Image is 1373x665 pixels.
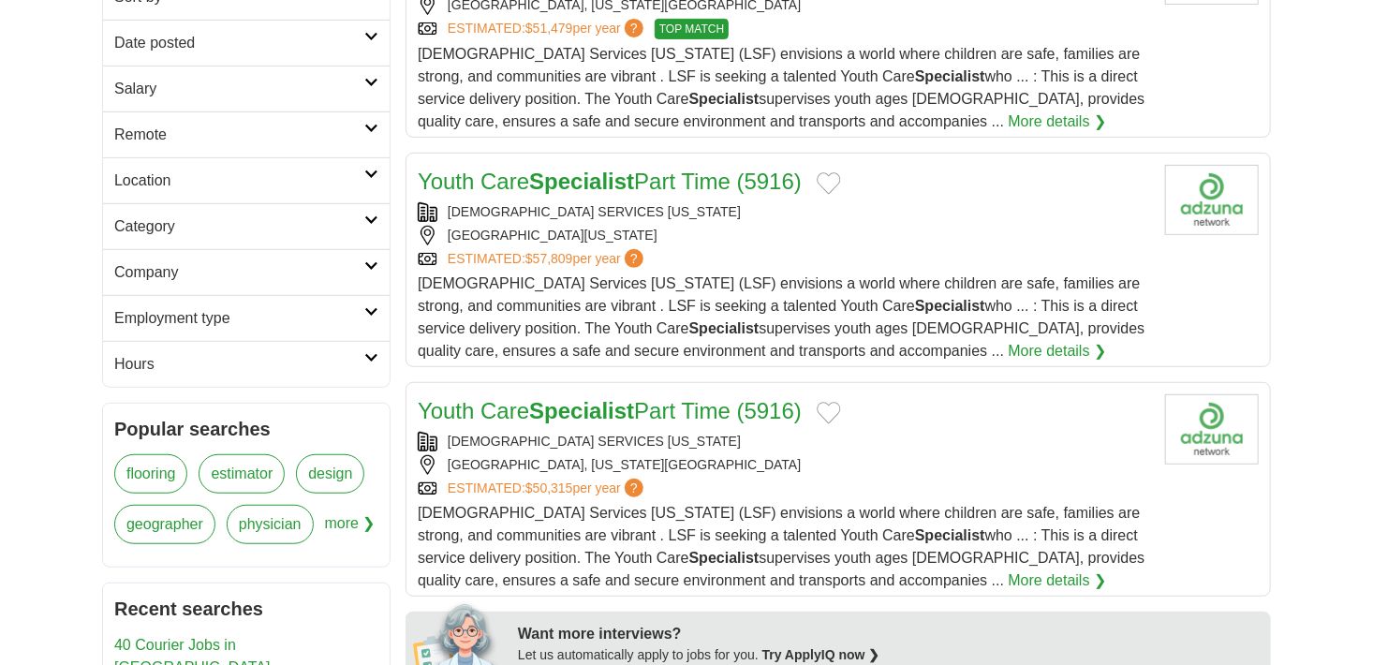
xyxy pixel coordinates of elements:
a: Youth CareSpecialistPart Time (5916) [418,169,802,194]
button: Add to favorite jobs [817,172,841,195]
span: [DEMOGRAPHIC_DATA] Services [US_STATE] (LSF) envisions a world where children are safe, families ... [418,275,1144,359]
h2: Remote [114,124,364,146]
strong: Specialist [529,398,634,423]
div: [GEOGRAPHIC_DATA][US_STATE] [418,226,1150,245]
a: ESTIMATED:$57,809per year? [448,249,647,269]
a: More details ❯ [1009,569,1107,592]
h2: Date posted [114,32,364,54]
a: More details ❯ [1009,340,1107,362]
a: Try ApplyIQ now ❯ [762,647,880,662]
h2: Company [114,261,364,284]
span: $57,809 [525,251,573,266]
a: physician [227,505,314,544]
a: Salary [103,66,390,111]
a: design [296,454,364,494]
img: Company logo [1165,165,1259,235]
div: Want more interviews? [518,623,1260,645]
span: more ❯ [325,505,376,555]
strong: Specialist [689,91,760,107]
a: ESTIMATED:$50,315per year? [448,479,647,498]
a: Date posted [103,20,390,66]
a: Youth CareSpecialistPart Time (5916) [418,398,802,423]
h2: Salary [114,78,364,100]
a: flooring [114,454,187,494]
h2: Category [114,215,364,238]
strong: Specialist [689,320,760,336]
span: $51,479 [525,21,573,36]
span: [DEMOGRAPHIC_DATA] Services [US_STATE] (LSF) envisions a world where children are safe, families ... [418,46,1144,129]
span: ? [625,19,643,37]
span: TOP MATCH [655,19,729,39]
h2: Popular searches [114,415,378,443]
span: ? [625,249,643,268]
a: Employment type [103,295,390,341]
a: Hours [103,341,390,387]
a: estimator [199,454,285,494]
strong: Specialist [529,169,634,194]
div: [DEMOGRAPHIC_DATA] SERVICES [US_STATE] [418,432,1150,451]
a: geographer [114,505,215,544]
span: ? [625,479,643,497]
a: Company [103,249,390,295]
strong: Specialist [915,68,985,84]
h2: Hours [114,353,364,376]
a: More details ❯ [1009,111,1107,133]
strong: Specialist [689,550,760,566]
strong: Specialist [915,527,985,543]
button: Add to favorite jobs [817,402,841,424]
div: [DEMOGRAPHIC_DATA] SERVICES [US_STATE] [418,202,1150,222]
h2: Location [114,170,364,192]
h2: Recent searches [114,595,378,623]
a: ESTIMATED:$51,479per year? [448,19,647,39]
a: Category [103,203,390,249]
span: $50,315 [525,480,573,495]
a: Location [103,157,390,203]
h2: Employment type [114,307,364,330]
div: Let us automatically apply to jobs for you. [518,645,1260,665]
span: [DEMOGRAPHIC_DATA] Services [US_STATE] (LSF) envisions a world where children are safe, families ... [418,505,1144,588]
div: [GEOGRAPHIC_DATA], [US_STATE][GEOGRAPHIC_DATA] [418,455,1150,475]
a: Remote [103,111,390,157]
strong: Specialist [915,298,985,314]
img: Company logo [1165,394,1259,465]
